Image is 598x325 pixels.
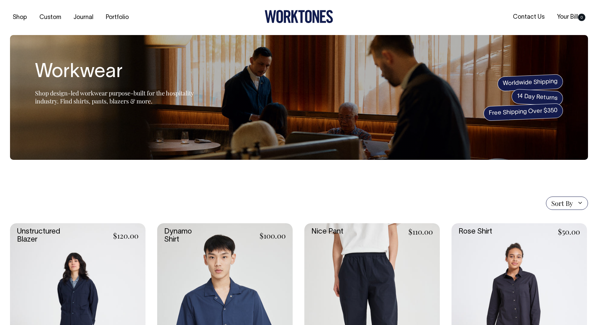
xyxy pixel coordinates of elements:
[554,12,588,23] a: Your Bill0
[37,12,64,23] a: Custom
[103,12,131,23] a: Portfolio
[497,74,563,91] span: Worldwide Shipping
[71,12,96,23] a: Journal
[511,89,563,106] span: 14 Day Returns
[551,199,573,207] span: Sort By
[35,89,194,105] span: Shop design-led workwear purpose-built for the hospitality industry. Find shirts, pants, blazers ...
[578,14,585,21] span: 0
[483,103,563,121] span: Free Shipping Over $350
[510,12,547,23] a: Contact Us
[35,62,202,83] h1: Workwear
[10,12,30,23] a: Shop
